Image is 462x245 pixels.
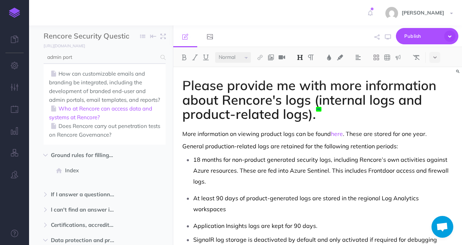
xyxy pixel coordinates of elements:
[326,55,332,60] img: Text color button
[181,55,187,60] img: Bold button
[268,55,274,60] img: Add image button
[44,31,129,42] input: Documentation Name
[182,130,331,137] span: More information on viewing product logs can be found
[308,55,314,60] img: Paragraph button
[431,216,453,238] div: Open chat
[193,194,420,213] span: At least 90 days of product-generated logs are stored in the regional Log Analytics workspaces
[398,9,448,16] span: [PERSON_NAME]
[192,55,198,60] img: Italic button
[384,55,390,60] img: Create table button
[337,55,343,60] img: Text background color button
[193,222,317,229] span: Application Insights logs are kept for 90 days.
[331,130,343,137] a: here
[404,31,441,42] span: Publish
[51,236,120,245] span: Data protection and privacy
[203,55,209,60] img: Underline button
[44,43,85,48] small: [URL][DOMAIN_NAME]
[49,104,160,122] a: Who at Rencore can access data and systems at Rencore?
[182,142,398,150] span: General production-related logs are retained for the following retention periods:
[44,51,156,64] input: Search
[65,166,129,175] span: Index
[297,55,303,60] img: Headings dropdown button
[182,78,453,121] h1: Please provide me with more information about Rencore's logs (internal logs and product-related l...
[51,151,120,160] span: Ground rules for filling out security questionnaires
[193,156,450,185] span: 18 months for non-product generated security logs, including Rencore’s own activities against Azu...
[49,69,160,104] a: How can customizable emails and branding be integrated, including the development of branded end-...
[51,205,120,214] span: I can't find an answer in this wiki. What should I do?
[9,8,20,18] img: logo-mark.svg
[396,28,458,44] button: Publish
[29,42,92,49] a: [URL][DOMAIN_NAME]
[395,55,401,60] img: Callout dropdown menu button
[49,122,160,139] a: Does Rencore carry out penetration tests on Rencore Governance?
[385,7,398,20] img: eb99cf192d65cc984a4b1d899df0479b.jpg
[343,130,427,137] span: . These are stored for one year.
[257,55,263,60] img: Link button
[413,55,420,60] img: Clear styles button
[51,190,120,199] span: If I answer a questionnaire in accordance with this wiki, the customer's not going to like it...
[51,221,120,229] span: Certifications, accreditations, standards and regulations
[355,55,361,60] img: Alignment dropdown menu button
[279,55,285,60] img: Add video button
